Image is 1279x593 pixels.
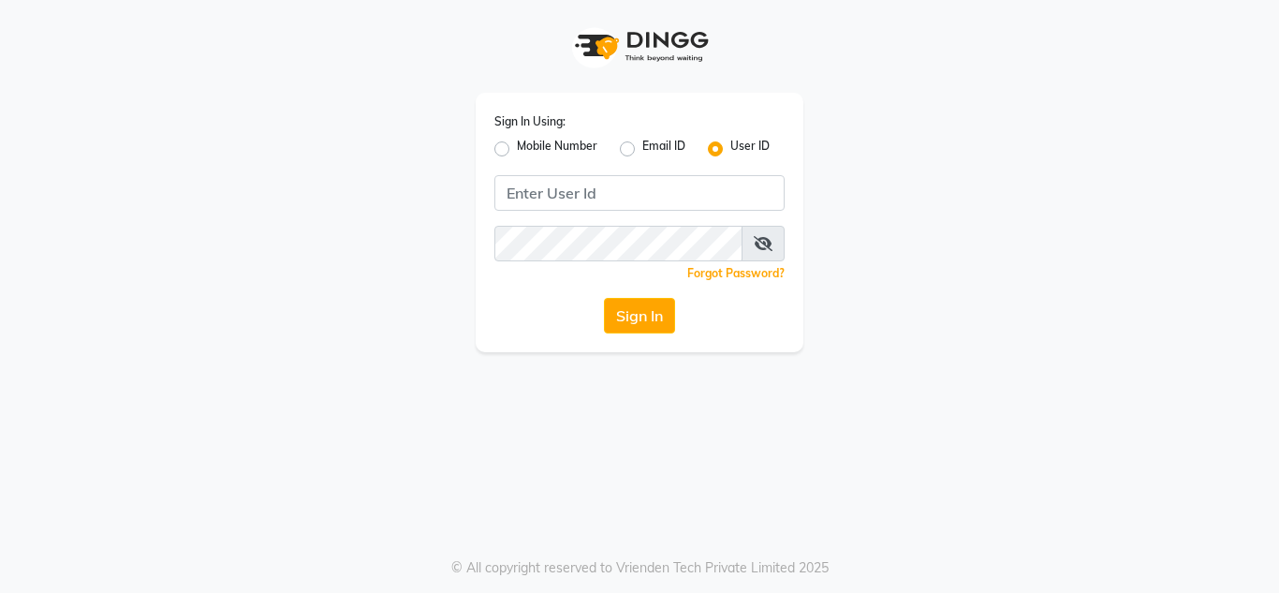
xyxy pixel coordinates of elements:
input: Username [494,175,785,211]
label: Sign In Using: [494,113,566,130]
input: Username [494,226,742,261]
button: Sign In [604,298,675,334]
label: User ID [730,138,770,160]
label: Mobile Number [517,138,597,160]
label: Email ID [642,138,685,160]
img: logo1.svg [565,19,714,74]
a: Forgot Password? [687,266,785,280]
